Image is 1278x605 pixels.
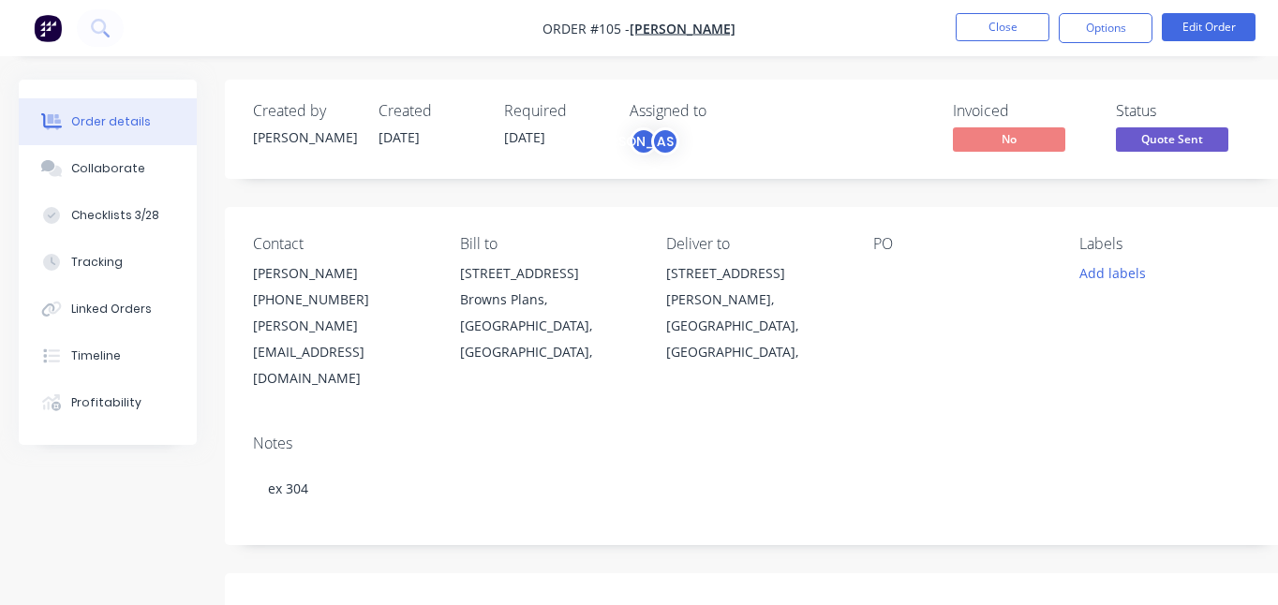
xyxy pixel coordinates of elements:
[504,102,607,120] div: Required
[666,287,843,365] div: [PERSON_NAME], [GEOGRAPHIC_DATA], [GEOGRAPHIC_DATA],
[253,235,430,253] div: Contact
[1059,13,1152,43] button: Options
[953,127,1065,151] span: No
[630,127,679,155] button: [PERSON_NAME]AS
[71,347,121,364] div: Timeline
[253,102,356,120] div: Created by
[19,379,197,426] button: Profitability
[1079,235,1256,253] div: Labels
[19,192,197,239] button: Checklists 3/28
[956,13,1049,41] button: Close
[253,435,1256,452] div: Notes
[379,128,420,146] span: [DATE]
[460,260,637,287] div: [STREET_ADDRESS]
[1116,127,1228,151] span: Quote Sent
[460,235,637,253] div: Bill to
[1116,102,1256,120] div: Status
[253,260,430,391] div: [PERSON_NAME][PHONE_NUMBER][PERSON_NAME][EMAIL_ADDRESS][DOMAIN_NAME]
[460,260,637,365] div: [STREET_ADDRESS]Browns Plans, [GEOGRAPHIC_DATA], [GEOGRAPHIC_DATA],
[19,98,197,145] button: Order details
[630,20,736,37] a: [PERSON_NAME]
[1069,260,1155,286] button: Add labels
[630,102,817,120] div: Assigned to
[651,127,679,155] div: AS
[71,254,123,271] div: Tracking
[253,460,1256,517] div: ex 304
[666,260,843,287] div: [STREET_ADDRESS]
[253,127,356,147] div: [PERSON_NAME]
[379,102,482,120] div: Created
[253,260,430,287] div: [PERSON_NAME]
[666,260,843,365] div: [STREET_ADDRESS][PERSON_NAME], [GEOGRAPHIC_DATA], [GEOGRAPHIC_DATA],
[19,286,197,332] button: Linked Orders
[34,14,62,42] img: Factory
[873,235,1050,253] div: PO
[19,145,197,192] button: Collaborate
[71,160,145,177] div: Collaborate
[253,313,430,391] div: [PERSON_NAME][EMAIL_ADDRESS][DOMAIN_NAME]
[953,102,1093,120] div: Invoiced
[71,207,159,224] div: Checklists 3/28
[71,113,151,130] div: Order details
[1162,13,1256,41] button: Edit Order
[630,127,658,155] div: [PERSON_NAME]
[19,239,197,286] button: Tracking
[666,235,843,253] div: Deliver to
[504,128,545,146] span: [DATE]
[460,287,637,365] div: Browns Plans, [GEOGRAPHIC_DATA], [GEOGRAPHIC_DATA],
[253,287,430,313] div: [PHONE_NUMBER]
[1116,127,1228,155] button: Quote Sent
[71,301,152,317] div: Linked Orders
[71,394,141,411] div: Profitability
[19,332,197,379] button: Timeline
[542,20,630,37] span: Order #105 -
